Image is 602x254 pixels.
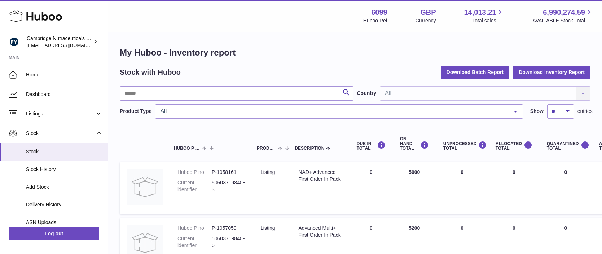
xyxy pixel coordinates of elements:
[177,169,212,176] dt: Huboo P no
[174,146,201,151] span: Huboo P no
[298,225,342,238] div: Advanced Multi+ First Order In Pack
[260,225,275,231] span: listing
[532,8,593,24] a: 6,990,274.59 AVAILABLE Stock Total
[543,8,585,17] span: 6,990,274.59
[26,110,95,117] span: Listings
[295,146,324,151] span: Description
[177,225,212,232] dt: Huboo P no
[120,108,151,115] label: Product Type
[212,235,246,249] dd: 5060371984090
[357,141,386,151] div: DUE IN TOTAL
[257,146,276,151] span: Product Type
[443,141,481,151] div: UNPROCESSED Total
[464,8,504,24] a: 14,013.21 Total sales
[26,201,102,208] span: Delivery History
[400,137,429,151] div: ON HAND Total
[436,162,488,214] td: 0
[212,225,246,232] dd: P-1057059
[127,169,163,205] img: product image
[120,67,181,77] h2: Stock with Huboo
[416,17,436,24] div: Currency
[464,8,496,17] span: 14,013.21
[363,17,387,24] div: Huboo Ref
[26,219,102,226] span: ASN Uploads
[26,91,102,98] span: Dashboard
[577,108,593,115] span: entries
[420,8,436,17] strong: GBP
[27,35,92,49] div: Cambridge Nutraceuticals Ltd
[26,130,95,137] span: Stock
[488,162,540,214] td: 0
[158,108,508,115] span: All
[9,36,19,47] img: huboo@camnutra.com
[26,148,102,155] span: Stock
[532,17,593,24] span: AVAILABLE Stock Total
[120,47,590,58] h1: My Huboo - Inventory report
[26,184,102,190] span: Add Stock
[513,66,590,79] button: Download Inventory Report
[212,179,246,193] dd: 5060371984083
[393,162,436,214] td: 5000
[260,169,275,175] span: listing
[441,66,510,79] button: Download Batch Report
[26,166,102,173] span: Stock History
[564,169,567,175] span: 0
[530,108,544,115] label: Show
[357,90,377,97] label: Country
[564,225,567,231] span: 0
[27,42,106,48] span: [EMAIL_ADDRESS][DOMAIN_NAME]
[472,17,504,24] span: Total sales
[26,71,102,78] span: Home
[371,8,387,17] strong: 6099
[547,141,585,151] div: QUARANTINED Total
[350,162,393,214] td: 0
[298,169,342,183] div: NAD+ Advanced First Order In Pack
[177,235,212,249] dt: Current identifier
[212,169,246,176] dd: P-1058161
[9,227,99,240] a: Log out
[496,141,532,151] div: ALLOCATED Total
[177,179,212,193] dt: Current identifier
